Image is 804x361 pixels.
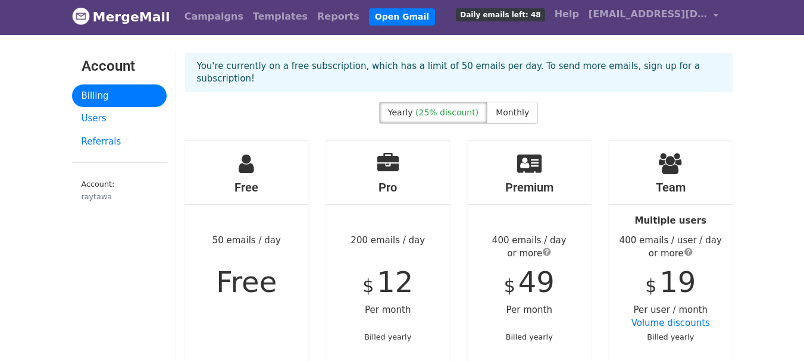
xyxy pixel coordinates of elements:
[504,275,515,296] span: $
[82,58,157,75] h3: Account
[377,265,413,299] span: 12
[635,215,706,226] strong: Multiple users
[645,275,656,296] span: $
[415,108,478,117] span: (25% discount)
[589,7,708,21] span: [EMAIL_ADDRESS][DOMAIN_NAME]
[82,180,157,202] small: Account:
[631,318,710,328] a: Volume discounts
[248,5,312,29] a: Templates
[364,332,411,341] small: Billed yearly
[326,180,450,194] h4: Pro
[72,107,167,130] a: Users
[216,265,277,299] span: Free
[468,180,592,194] h4: Premium
[518,265,555,299] span: 49
[72,7,90,25] img: MergeMail logo
[609,234,733,260] div: 400 emails / user / day or more
[197,60,721,85] p: You're currently on a free subscription, which has a limit of 50 emails per day. To send more ema...
[362,275,374,296] span: $
[550,2,584,26] a: Help
[659,265,696,299] span: 19
[72,84,167,108] a: Billing
[388,108,413,117] span: Yearly
[72,4,170,29] a: MergeMail
[584,2,723,30] a: [EMAIL_ADDRESS][DOMAIN_NAME]
[647,332,694,341] small: Billed yearly
[72,130,167,153] a: Referrals
[506,332,553,341] small: Billed yearly
[468,234,592,260] div: 400 emails / day or more
[744,304,804,361] iframe: Chat Widget
[456,8,545,21] span: Daily emails left: 48
[185,180,309,194] h4: Free
[82,191,157,202] div: raytawa
[496,108,529,117] span: Monthly
[609,180,733,194] h4: Team
[369,8,435,26] a: Open Gmail
[451,2,549,26] a: Daily emails left: 48
[312,5,364,29] a: Reports
[180,5,248,29] a: Campaigns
